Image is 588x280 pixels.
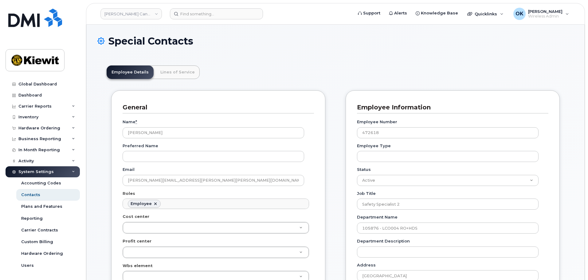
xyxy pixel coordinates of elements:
[357,238,410,244] label: Department Description
[123,238,151,244] label: Profit center
[357,143,391,149] label: Employee Type
[357,103,544,112] h3: Employee Information
[97,36,574,46] h1: Special Contacts
[155,65,200,79] a: Lines of Service
[357,167,371,172] label: Status
[135,119,137,124] abbr: required
[123,119,137,125] label: Name
[357,214,398,220] label: Department Name
[123,143,158,149] label: Preferred Name
[123,191,135,196] label: Roles
[131,201,152,206] div: Employee
[357,191,376,196] label: Job Title
[357,262,376,268] label: Address
[123,214,149,219] label: Cost center
[123,263,153,269] label: Wbs element
[357,119,397,125] label: Employee Number
[107,65,154,79] a: Employee Details
[123,167,135,172] label: Email
[123,103,309,112] h3: General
